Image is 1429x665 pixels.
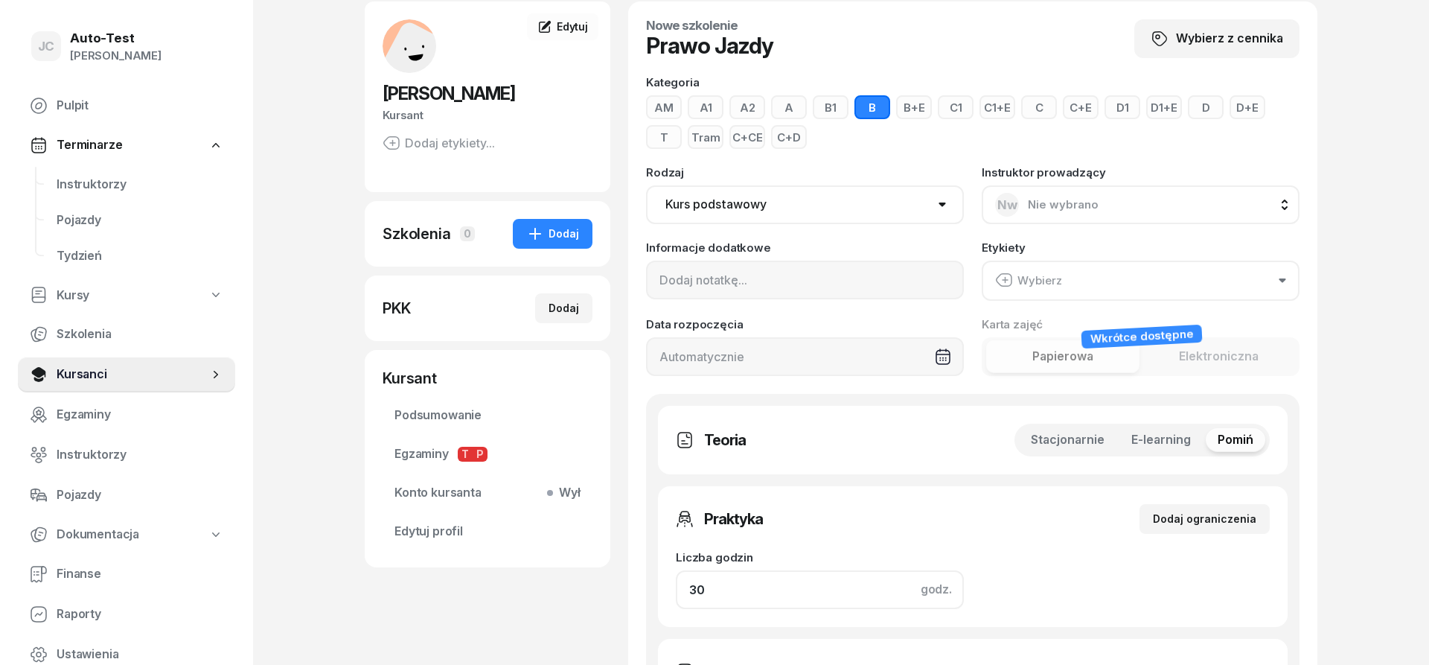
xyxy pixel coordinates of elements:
[383,436,592,472] a: EgzaminyTP
[57,365,208,384] span: Kursanci
[1146,95,1182,119] button: D1+E
[1119,428,1203,452] button: E-learning
[18,477,235,513] a: Pojazdy
[45,203,235,238] a: Pojazdy
[771,125,807,149] button: C+D
[646,125,682,149] button: T
[704,507,763,531] h3: Praktyka
[1153,510,1256,528] div: Dodaj ograniczenia
[383,514,592,550] a: Edytuj profil
[1063,95,1099,119] button: C+E
[526,225,579,243] div: Dodaj
[383,368,592,389] div: Kursant
[688,125,723,149] button: Tram
[995,271,1062,290] div: Wybierz
[57,645,223,664] span: Ustawienia
[527,13,598,40] a: Edytuj
[688,95,723,119] button: A1
[57,445,223,465] span: Instruktorzy
[18,518,235,552] a: Dokumentacja
[549,299,579,317] div: Dodaj
[18,128,235,162] a: Terminarze
[45,238,235,274] a: Tydzień
[1081,324,1202,348] div: Wkrótce dostępne
[896,95,932,119] button: B+E
[982,185,1299,224] button: NwNie wybrano
[1131,430,1191,450] span: E-learning
[57,405,223,424] span: Egzaminy
[982,261,1299,301] button: Wybierz
[473,447,487,462] span: P
[1139,504,1270,534] button: Dodaj ograniczenia
[1230,95,1265,119] button: D+E
[57,525,139,544] span: Dokumentacja
[57,486,223,505] span: Pojazdy
[1104,95,1140,119] button: D1
[646,95,682,119] button: AM
[383,83,515,104] span: [PERSON_NAME]
[535,293,592,323] button: Dodaj
[1019,428,1116,452] button: Stacjonarnie
[979,95,1015,119] button: C1+E
[57,286,89,305] span: Kursy
[45,167,235,203] a: Instruktorzy
[1218,430,1253,450] span: Pomiń
[38,40,55,53] span: JC
[513,219,592,249] button: Dodaj
[1028,197,1099,211] span: Nie wybrano
[57,211,223,230] span: Pojazdy
[18,88,235,124] a: Pulpit
[1134,19,1299,58] button: Wybierz z cennika
[458,447,473,462] span: T
[18,316,235,352] a: Szkolenia
[70,46,162,66] div: [PERSON_NAME]
[383,223,451,244] div: Szkolenia
[383,134,495,152] button: Dodaj etykiety...
[383,398,592,433] a: Podsumowanie
[1031,430,1104,450] span: Stacjonarnie
[57,246,223,266] span: Tydzień
[383,298,411,319] div: PKK
[57,136,122,155] span: Terminarze
[646,32,773,59] h1: Prawo Jazdy
[676,570,964,609] input: 0
[394,406,581,425] span: Podsumowanie
[553,483,581,503] span: Wył
[57,325,223,344] span: Szkolenia
[1188,95,1224,119] button: D
[18,437,235,473] a: Instruktorzy
[70,32,162,45] div: Auto-Test
[18,397,235,433] a: Egzaminy
[854,95,890,119] button: B
[18,357,235,392] a: Kursanci
[57,605,223,624] span: Raporty
[57,96,223,115] span: Pulpit
[18,279,235,313] a: Kursy
[1206,428,1265,452] button: Pomiń
[383,475,592,511] a: Konto kursantaWył
[1176,29,1283,48] span: Wybierz z cennika
[18,596,235,632] a: Raporty
[1021,95,1057,119] button: C
[394,483,581,503] span: Konto kursanta
[813,95,848,119] button: B1
[383,106,592,125] div: Kursant
[57,564,223,584] span: Finanse
[771,95,807,119] button: A
[729,125,765,149] button: C+CE
[646,261,964,299] input: Dodaj notatkę...
[18,556,235,592] a: Finanse
[57,175,223,194] span: Instruktorzy
[704,428,746,452] h3: Teoria
[460,226,475,241] span: 0
[394,445,581,464] span: Egzaminy
[557,20,588,33] span: Edytuj
[394,522,581,541] span: Edytuj profil
[938,95,974,119] button: C1
[646,19,773,32] h4: Nowe szkolenie
[729,95,765,119] button: A2
[997,199,1017,211] span: Nw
